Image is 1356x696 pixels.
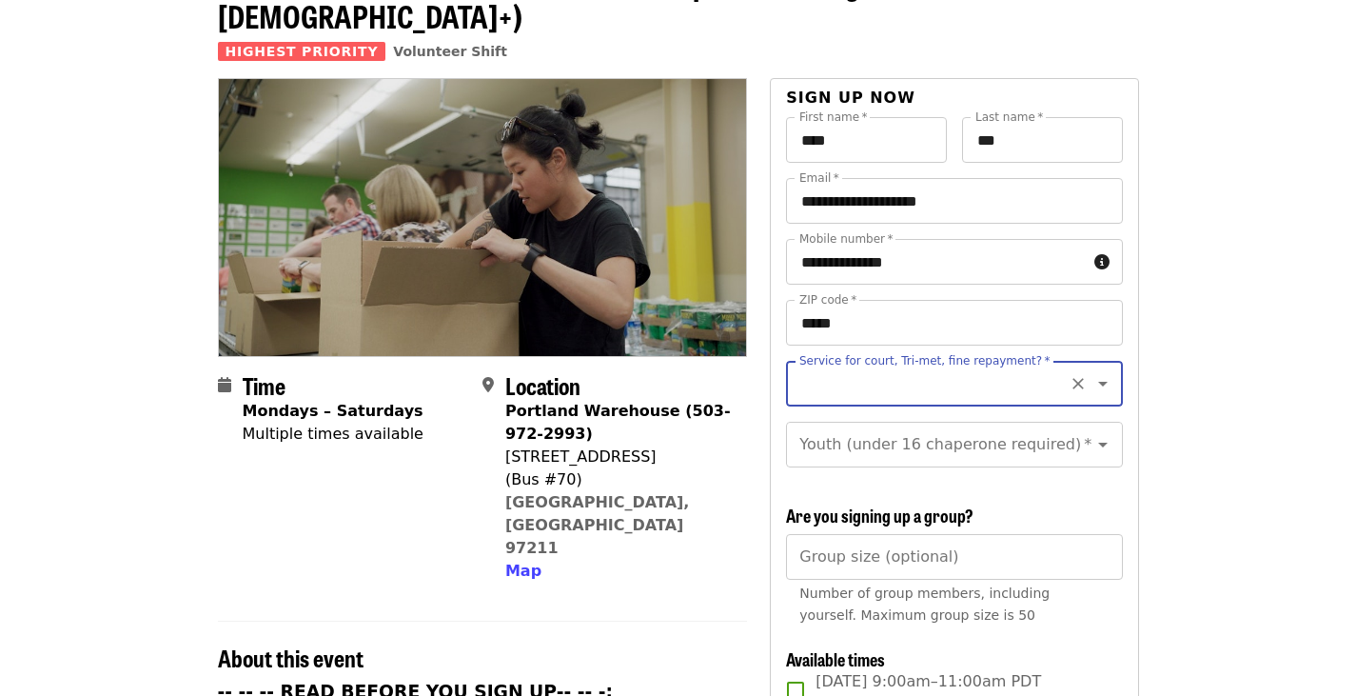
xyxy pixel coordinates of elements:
input: Mobile number [786,239,1086,285]
label: Service for court, Tri-met, fine repayment? [799,355,1051,367]
label: First name [799,111,868,123]
span: Location [505,368,580,402]
span: Sign up now [786,89,915,107]
a: Volunteer Shift [393,44,507,59]
input: ZIP code [786,300,1122,346]
span: Are you signing up a group? [786,503,973,527]
span: Map [505,562,541,580]
label: Last name [975,111,1043,123]
span: Time [243,368,285,402]
button: Map [505,560,541,583]
div: Multiple times available [243,423,423,446]
strong: Mondays – Saturdays [243,402,423,420]
i: circle-info icon [1094,253,1110,271]
span: Highest Priority [218,42,386,61]
span: About this event [218,641,364,674]
label: Mobile number [799,233,893,245]
strong: Portland Warehouse (503-972-2993) [505,402,731,443]
button: Clear [1065,370,1091,397]
span: Available times [786,646,885,671]
label: Email [799,172,839,184]
input: Last name [962,117,1123,163]
i: calendar icon [218,376,231,394]
div: (Bus #70) [505,468,732,491]
div: [STREET_ADDRESS] [505,446,732,468]
i: map-marker-alt icon [482,376,494,394]
input: [object Object] [786,534,1122,580]
img: Oct/Nov/Dec - Portland: Repack/Sort (age 8+) organized by Oregon Food Bank [219,79,747,355]
button: Open [1090,370,1116,397]
a: [GEOGRAPHIC_DATA], [GEOGRAPHIC_DATA] 97211 [505,493,690,557]
button: Open [1090,431,1116,458]
input: Email [786,178,1122,224]
label: ZIP code [799,294,856,306]
input: First name [786,117,947,163]
span: Number of group members, including yourself. Maximum group size is 50 [799,586,1050,623]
